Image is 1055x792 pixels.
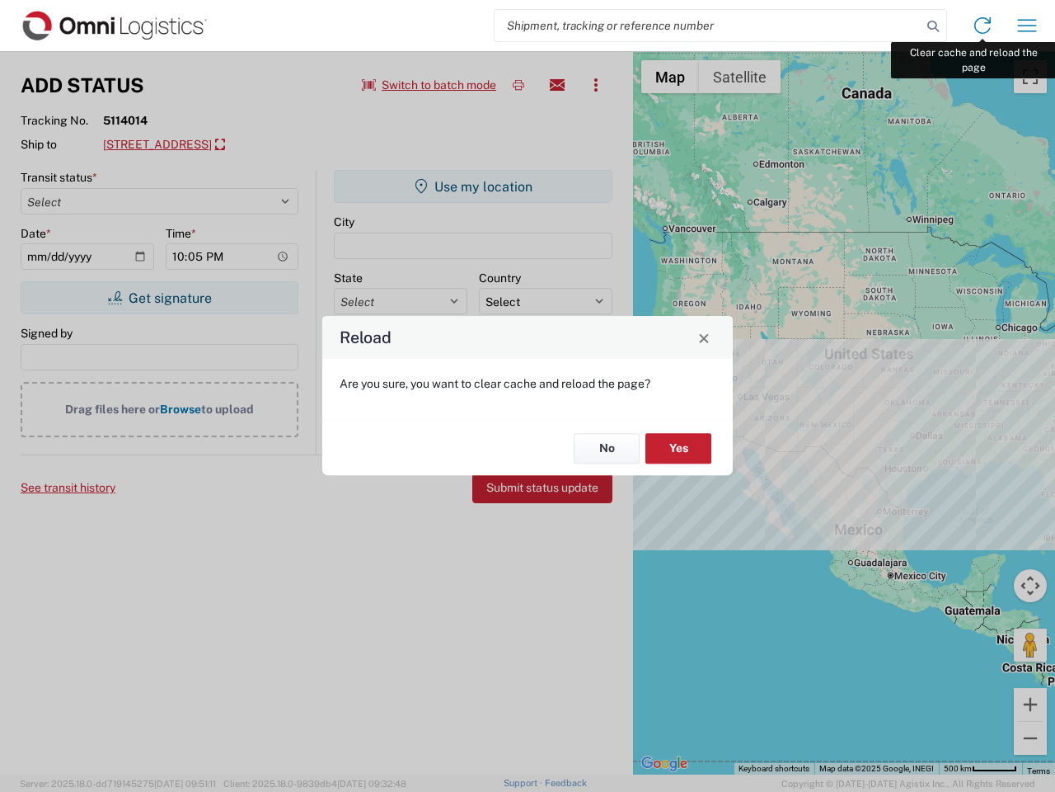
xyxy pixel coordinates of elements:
[495,10,921,41] input: Shipment, tracking or reference number
[645,433,711,464] button: Yes
[574,433,640,464] button: No
[692,326,715,349] button: Close
[340,326,392,350] h4: Reload
[340,376,715,391] p: Are you sure, you want to clear cache and reload the page?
